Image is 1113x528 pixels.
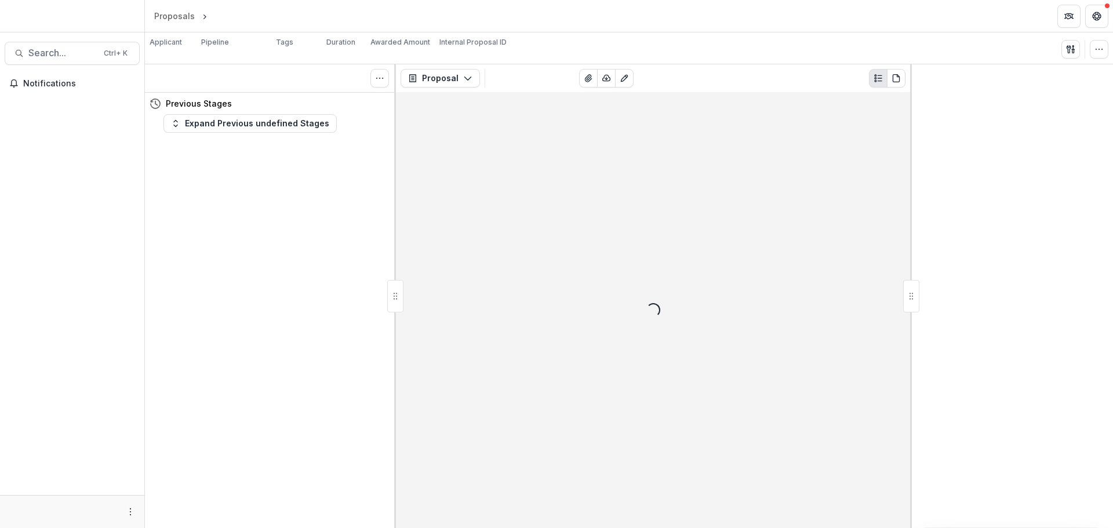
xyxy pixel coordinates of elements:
nav: breadcrumb [150,8,259,24]
h4: Previous Stages [166,97,232,110]
button: View Attached Files [579,69,598,88]
span: Search... [28,48,97,59]
button: PDF view [887,69,905,88]
p: Duration [326,37,355,48]
p: Pipeline [201,37,229,48]
span: Notifications [23,79,135,89]
button: Notifications [5,74,140,93]
button: Edit as form [615,69,634,88]
button: Get Help [1085,5,1108,28]
button: More [123,505,137,519]
div: Ctrl + K [101,47,130,60]
button: Expand Previous undefined Stages [163,114,337,133]
button: Proposal [401,69,480,88]
button: Partners [1057,5,1081,28]
p: Tags [276,37,293,48]
p: Awarded Amount [370,37,430,48]
button: Search... [5,42,140,65]
p: Internal Proposal ID [439,37,507,48]
button: Toggle View Cancelled Tasks [370,69,389,88]
p: Applicant [150,37,182,48]
button: Plaintext view [869,69,888,88]
div: Proposals [154,10,195,22]
a: Proposals [150,8,199,24]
